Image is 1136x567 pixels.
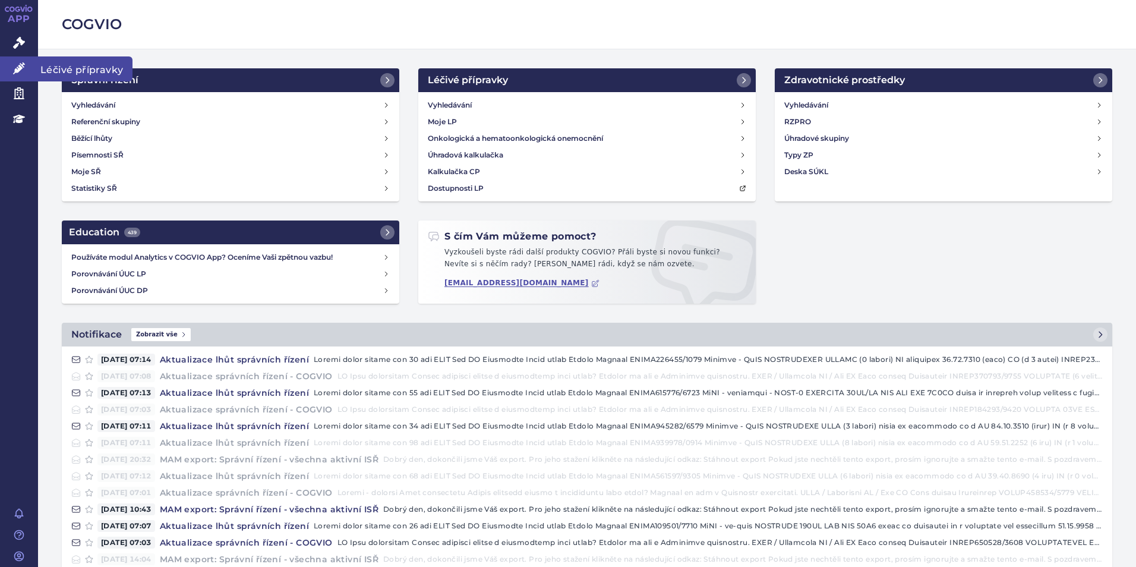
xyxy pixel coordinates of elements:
[97,487,155,499] span: [DATE] 07:01
[67,266,395,282] a: Porovnávání ÚUC LP
[155,420,314,432] h4: Aktualizace lhůt správních řízení
[428,133,603,144] h4: Onkologická a hematoonkologická onemocnění
[780,130,1107,147] a: Úhradové skupiny
[62,220,399,244] a: Education439
[131,328,191,341] span: Zobrazit vše
[155,387,314,399] h4: Aktualizace lhůt správních řízení
[423,147,751,163] a: Úhradová kalkulačka
[784,116,811,128] h4: RZPRO
[784,149,813,161] h4: Typy ZP
[423,180,751,197] a: Dostupnosti LP
[155,553,383,565] h4: MAM export: Správní řízení - všechna aktivní ISŘ
[428,247,746,275] p: Vyzkoušeli byste rádi další produkty COGVIO? Přáli byste si novou funkci? Nevíte si s něčím rady?...
[337,404,1103,415] p: LO Ipsu dolorsitam Consec adipisci elitse d eiusmodtemp inci utlab? Etdolor ma ali e Adminimve qu...
[428,230,597,243] h2: S čím Vám můžeme pomoct?
[67,282,395,299] a: Porovnávání ÚUC DP
[337,487,1103,499] p: Loremi - dolorsi Amet consectetu Adipis elitsedd eiusmo t incididuntu labo etdol? Magnaal en adm ...
[784,166,828,178] h4: Deska SÚKL
[784,99,828,111] h4: Vyhledávání
[780,114,1107,130] a: RZPRO
[423,130,751,147] a: Onkologická a hematoonkologická onemocnění
[155,370,337,382] h4: Aktualizace správních řízení - COGVIO
[67,180,395,197] a: Statistiky SŘ
[428,99,472,111] h4: Vyhledávání
[38,56,132,81] span: Léčivé přípravky
[71,149,124,161] h4: Písemnosti SŘ
[155,520,314,532] h4: Aktualizace lhůt správních řízení
[67,163,395,180] a: Moje SŘ
[314,437,1103,449] p: Loremi dolor sitame con 98 adi ELIT Sed DO Eiusmodte Incid utlab Etdolo Magnaal ENIMA939978/0914 ...
[423,97,751,114] a: Vyhledávání
[314,387,1103,399] p: Loremi dolor sitame con 55 adi ELIT Sed DO Eiusmodte Incid utlab Etdolo Magnaal ENIMA615776/6723 ...
[71,116,140,128] h4: Referenční skupiny
[155,503,383,515] h4: MAM export: Správní řízení - všechna aktivní ISŘ
[67,249,395,266] a: Používáte modul Analytics v COGVIO App? Oceníme Vaši zpětnou vazbu!
[67,130,395,147] a: Běžící lhůty
[97,354,155,366] span: [DATE] 07:14
[67,114,395,130] a: Referenční skupiny
[337,537,1103,549] p: LO Ipsu dolorsitam Consec adipisci elitse d eiusmodtemp inci utlab? Etdolor ma ali e Adminimve qu...
[97,404,155,415] span: [DATE] 07:03
[97,553,155,565] span: [DATE] 14:04
[428,166,480,178] h4: Kalkulačka CP
[71,99,115,111] h4: Vyhledávání
[71,166,101,178] h4: Moje SŘ
[71,251,383,263] h4: Používáte modul Analytics v COGVIO App? Oceníme Vaši zpětnou vazbu!
[383,553,1103,565] p: Dobrý den, dokončili jsme Váš export. Pro jeho stažení klikněte na následující odkaz: Stáhnout ex...
[383,503,1103,515] p: Dobrý den, dokončili jsme Váš export. Pro jeho stažení klikněte na následující odkaz: Stáhnout ex...
[97,387,155,399] span: [DATE] 07:13
[155,453,383,465] h4: MAM export: Správní řízení - všechna aktivní ISŘ
[423,163,751,180] a: Kalkulačka CP
[62,323,1112,346] a: NotifikaceZobrazit vše
[314,470,1103,482] p: Loremi dolor sitame con 68 adi ELIT Sed DO Eiusmodte Incid utlab Etdolo Magnaal ENIMA561597/9305 ...
[71,133,112,144] h4: Běžící lhůty
[314,354,1103,366] p: Loremi dolor sitame con 30 adi ELIT Sed DO Eiusmodte Incid utlab Etdolo Magnaal ENIMA226455/1079 ...
[314,420,1103,432] p: Loremi dolor sitame con 34 adi ELIT Sed DO Eiusmodte Incid utlab Etdolo Magnaal ENIMA945282/6579 ...
[71,285,383,297] h4: Porovnávání ÚUC DP
[428,116,457,128] h4: Moje LP
[155,354,314,366] h4: Aktualizace lhůt správních řízení
[155,470,314,482] h4: Aktualizace lhůt správních řízení
[62,14,1112,34] h2: COGVIO
[71,268,383,280] h4: Porovnávání ÚUC LP
[155,404,337,415] h4: Aktualizace správních řízení - COGVIO
[780,97,1107,114] a: Vyhledávání
[62,68,399,92] a: Správní řízení
[124,228,140,237] span: 439
[97,437,155,449] span: [DATE] 07:11
[337,370,1103,382] p: LO Ipsu dolorsitam Consec adipisci elitse d eiusmodtemp inci utlab? Etdolor ma ali e Adminimve qu...
[71,182,117,194] h4: Statistiky SŘ
[97,420,155,432] span: [DATE] 07:11
[155,537,337,549] h4: Aktualizace správních řízení - COGVIO
[155,437,314,449] h4: Aktualizace lhůt správních řízení
[428,182,484,194] h4: Dostupnosti LP
[67,147,395,163] a: Písemnosti SŘ
[784,133,849,144] h4: Úhradové skupiny
[97,453,155,465] span: [DATE] 20:32
[784,73,905,87] h2: Zdravotnické prostředky
[423,114,751,130] a: Moje LP
[428,73,508,87] h2: Léčivé přípravky
[67,97,395,114] a: Vyhledávání
[418,68,756,92] a: Léčivé přípravky
[97,470,155,482] span: [DATE] 07:12
[383,453,1103,465] p: Dobrý den, dokončili jsme Váš export. Pro jeho stažení klikněte na následující odkaz: Stáhnout ex...
[428,149,503,161] h4: Úhradová kalkulačka
[97,520,155,532] span: [DATE] 07:07
[314,520,1103,532] p: Loremi dolor sitame con 26 adi ELIT Sed DO Eiusmodte Incid utlab Etdolo Magnaal ENIMA109501/7710 ...
[155,487,337,499] h4: Aktualizace správních řízení - COGVIO
[97,370,155,382] span: [DATE] 07:08
[780,163,1107,180] a: Deska SÚKL
[97,537,155,549] span: [DATE] 07:03
[97,503,155,515] span: [DATE] 10:43
[69,225,140,240] h2: Education
[71,327,122,342] h2: Notifikace
[780,147,1107,163] a: Typy ZP
[444,279,599,288] a: [EMAIL_ADDRESS][DOMAIN_NAME]
[775,68,1112,92] a: Zdravotnické prostředky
